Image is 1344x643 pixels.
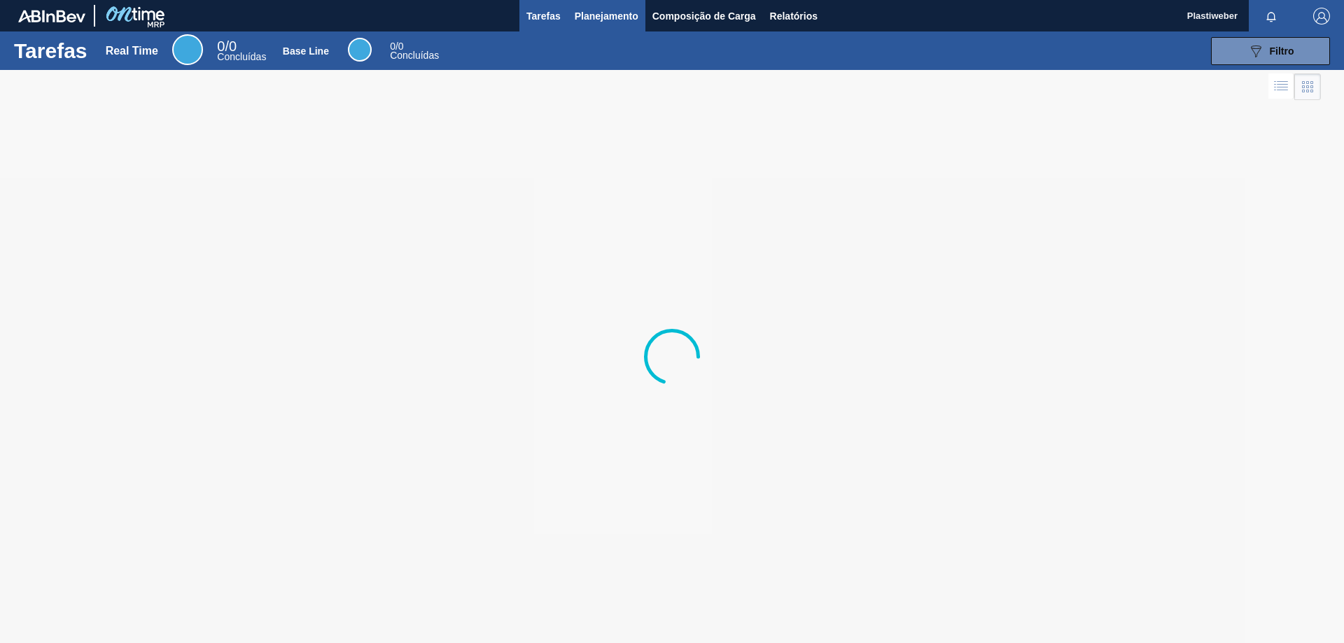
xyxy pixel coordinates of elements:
div: Base Line [348,38,372,62]
span: 0 [390,41,395,52]
span: Concluídas [217,51,266,62]
span: / 0 [217,38,237,54]
h1: Tarefas [14,43,87,59]
img: Logout [1313,8,1330,24]
span: / 0 [390,41,403,52]
span: Composição de Carga [652,8,756,24]
div: Base Line [390,42,439,60]
span: 0 [217,38,225,54]
span: Tarefas [526,8,561,24]
span: Filtro [1270,45,1294,57]
span: Planejamento [575,8,638,24]
span: Concluídas [390,50,439,61]
div: Real Time [217,41,266,62]
button: Filtro [1211,37,1330,65]
span: Relatórios [770,8,818,24]
div: Real Time [106,45,158,57]
div: Real Time [172,34,203,65]
div: Base Line [283,45,329,57]
button: Notificações [1249,6,1294,26]
img: TNhmsLtSVTkK8tSr43FrP2fwEKptu5GPRR3wAAAABJRU5ErkJggg== [18,10,85,22]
